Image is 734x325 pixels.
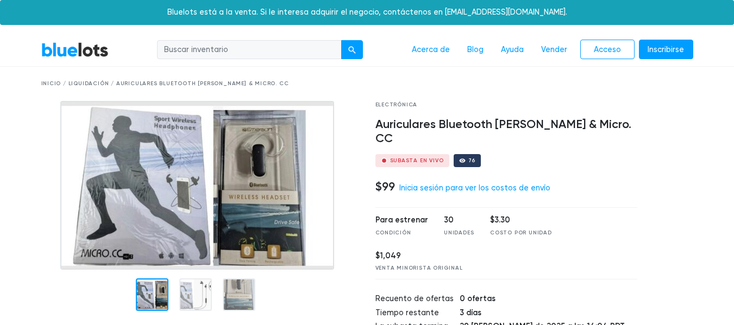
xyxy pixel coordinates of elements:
[375,215,428,225] font: Para estrenar
[648,45,684,54] font: Inscribirse
[399,183,550,193] a: Inicia sesión para ver los costos de envío
[460,308,481,317] font: 3 días
[639,40,693,60] a: Inscribirse
[375,180,395,194] font: $99
[501,45,524,54] font: Ayuda
[490,230,552,236] font: Costo por unidad
[459,40,492,60] a: Blog
[541,45,567,54] font: Vender
[157,40,342,60] input: Buscar inventario
[403,40,459,60] a: Acerca de
[532,40,576,60] a: Vender
[412,45,450,54] font: Acerca de
[375,294,454,303] font: Recuento de ofertas
[375,251,401,260] font: $1,049
[444,230,474,236] font: Unidades
[467,45,484,54] font: Blog
[375,101,418,108] font: Electrónica
[444,215,454,225] font: 30
[594,45,621,54] font: Acceso
[375,265,463,271] font: Venta minorista original
[375,117,631,145] font: Auriculares Bluetooth [PERSON_NAME] & Micro. CC
[468,157,476,164] font: 76
[41,80,289,87] font: Inicio / Liquidación / Auriculares Bluetooth [PERSON_NAME] & Micro. CC
[375,230,411,236] font: Condición
[375,308,439,317] font: Tiempo restante
[580,40,635,60] a: Acceso
[492,40,532,60] a: Ayuda
[460,294,495,303] font: 0 ofertas
[490,215,510,225] font: $3.30
[167,8,567,17] font: Bluelots está a la venta. Si le interesa adquirir el negocio, contáctenos en [EMAIL_ADDRESS][DOMA...
[390,157,444,164] font: Subasta en vivo
[60,101,334,270] img: f361cbc5-9976-4d59-ad35-bca0dfaa00f7-1755624514.jpg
